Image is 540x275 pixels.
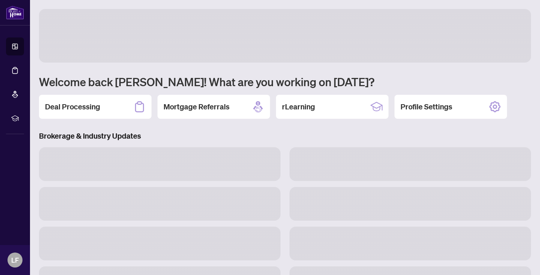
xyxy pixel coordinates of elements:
img: logo [6,6,24,19]
span: LF [11,255,19,265]
h2: Deal Processing [45,102,100,112]
h3: Brokerage & Industry Updates [39,131,531,141]
h2: Mortgage Referrals [163,102,229,112]
h2: Profile Settings [400,102,452,112]
h1: Welcome back [PERSON_NAME]! What are you working on [DATE]? [39,75,531,89]
h2: rLearning [282,102,315,112]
